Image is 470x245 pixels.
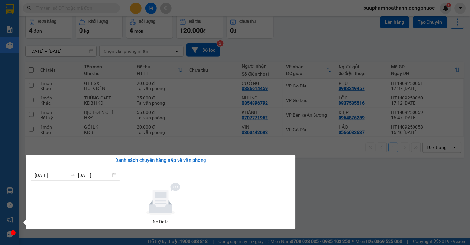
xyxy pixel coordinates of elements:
span: to [70,173,75,178]
div: Danh sách chuyến hàng sắp về văn phòng [31,157,291,165]
div: No Data [33,218,288,225]
input: Từ ngày [35,172,68,179]
span: swap-right [70,173,75,178]
input: Đến ngày [78,172,111,179]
